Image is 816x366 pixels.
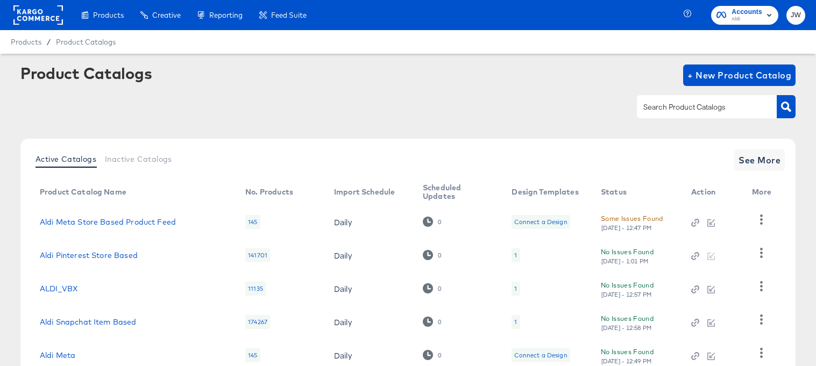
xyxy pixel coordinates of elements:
input: Search Product Catalogs [641,101,756,113]
a: Aldi Snapchat Item Based [40,318,137,326]
a: Aldi Meta Store Based Product Feed [40,218,176,226]
a: Aldi Meta [40,351,75,360]
button: Some Issues Found[DATE] - 12:47 PM [601,213,663,232]
button: AccountsAldi [711,6,778,25]
div: Product Catalog Name [40,188,126,196]
div: 141701 [245,248,270,262]
span: Active Catalogs [36,155,96,163]
td: Daily [325,305,414,339]
div: 0 [423,317,442,327]
div: Connect a Design [514,218,567,226]
button: + New Product Catalog [683,64,796,86]
div: 1 [514,284,517,293]
div: 174267 [245,315,270,329]
div: Connect a Design [514,351,567,360]
span: Products [11,38,41,46]
span: Aldi [732,15,762,24]
span: Reporting [209,11,243,19]
div: 1 [514,251,517,260]
a: ALDI_VBX [40,284,78,293]
div: Connect a Design [512,215,570,229]
div: 1 [512,282,520,296]
span: Accounts [732,6,762,18]
span: / [41,38,56,46]
div: 0 [437,351,442,359]
div: 1 [512,315,520,329]
div: 0 [437,252,442,259]
td: Daily [325,205,414,239]
div: 145 [245,215,260,229]
span: Feed Suite [271,11,307,19]
div: Import Schedule [334,188,395,196]
div: Scheduled Updates [423,183,490,200]
div: 0 [423,350,442,360]
td: Daily [325,239,414,272]
div: 0 [423,250,442,260]
div: 11135 [245,282,266,296]
button: JW [786,6,805,25]
div: [DATE] - 12:47 PM [601,224,652,232]
div: Design Templates [512,188,578,196]
span: + New Product Catalog [687,68,791,83]
div: 0 [423,217,442,227]
div: 1 [512,248,520,262]
button: See More [734,149,785,171]
td: Daily [325,272,414,305]
div: Some Issues Found [601,213,663,224]
th: Status [592,180,683,205]
a: Product Catalogs [56,38,116,46]
div: 0 [437,285,442,292]
div: 145 [245,348,260,362]
div: 0 [437,218,442,226]
span: JW [791,9,801,21]
div: Connect a Design [512,348,570,362]
th: More [743,180,784,205]
div: 0 [437,318,442,326]
a: Aldi Pinterest Store Based [40,251,138,260]
span: Products [93,11,124,19]
th: Action [683,180,743,205]
div: 0 [423,283,442,293]
span: See More [739,153,780,168]
div: 1 [514,318,517,326]
span: Creative [152,11,181,19]
div: Product Catalogs [20,64,152,82]
span: Inactive Catalogs [105,155,172,163]
div: No. Products [245,188,293,196]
